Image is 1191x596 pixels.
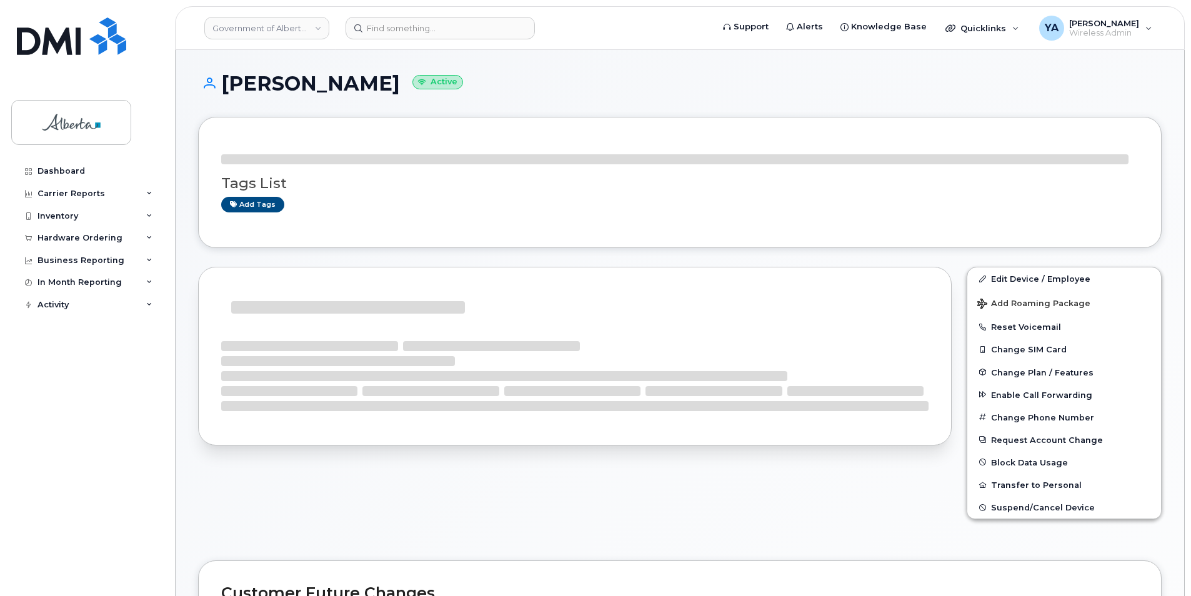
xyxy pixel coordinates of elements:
[967,315,1161,338] button: Reset Voicemail
[967,406,1161,429] button: Change Phone Number
[967,267,1161,290] a: Edit Device / Employee
[991,367,1094,377] span: Change Plan / Features
[221,197,284,212] a: Add tags
[991,390,1092,399] span: Enable Call Forwarding
[967,338,1161,360] button: Change SIM Card
[967,290,1161,315] button: Add Roaming Package
[977,299,1090,310] span: Add Roaming Package
[991,503,1095,512] span: Suspend/Cancel Device
[967,496,1161,519] button: Suspend/Cancel Device
[967,451,1161,474] button: Block Data Usage
[412,75,463,89] small: Active
[967,474,1161,496] button: Transfer to Personal
[967,361,1161,384] button: Change Plan / Features
[967,384,1161,406] button: Enable Call Forwarding
[198,72,1162,94] h1: [PERSON_NAME]
[967,429,1161,451] button: Request Account Change
[221,176,1139,191] h3: Tags List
